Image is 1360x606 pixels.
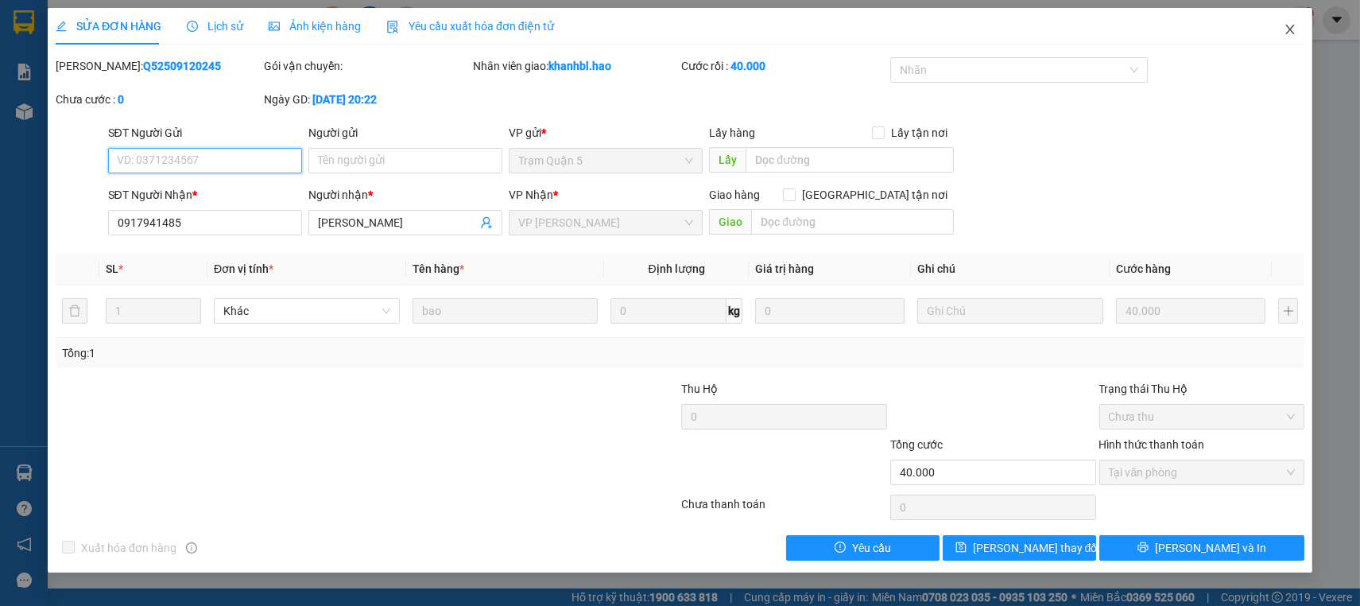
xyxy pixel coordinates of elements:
b: 40.000 [730,60,765,72]
span: Chưa thu [1109,405,1296,429]
th: Ghi chú [911,254,1110,285]
span: Lấy tận nơi [885,124,954,142]
input: Dọc đường [746,147,953,173]
div: Cước rồi : [681,57,887,75]
button: printer[PERSON_NAME] và In [1099,535,1305,561]
span: kg [726,298,742,324]
span: printer [1137,542,1149,554]
div: Chưa thanh toán [680,495,889,523]
input: 0 [1116,298,1265,324]
span: Lấy [709,147,746,173]
div: Người nhận [308,186,502,204]
span: Tại văn phòng [1109,460,1296,484]
div: Chưa cước : [56,91,262,108]
button: delete [62,298,87,324]
span: Yêu cầu [852,539,891,557]
div: Nhân viên giao: [473,57,679,75]
div: Trạng thái Thu Hộ [1099,380,1305,398]
span: [PERSON_NAME] thay đổi [973,539,1100,557]
div: SĐT Người Gửi [108,124,302,142]
span: close [1284,23,1296,36]
button: exclamation-circleYêu cầu [786,535,940,561]
label: Hình thức thanh toán [1099,438,1205,451]
span: Lấy hàng [709,126,755,139]
span: Yêu cầu xuất hóa đơn điện tử [386,20,554,33]
span: VP Nhận [509,188,553,201]
span: SL [106,262,118,275]
span: Lịch sử [187,20,243,33]
span: clock-circle [187,21,198,32]
span: Định lượng [649,262,705,275]
div: Tổng: 1 [62,344,525,362]
button: save[PERSON_NAME] thay đổi [943,535,1096,561]
div: VP gửi [509,124,703,142]
span: Tên hàng [413,262,464,275]
input: VD: Bàn, Ghế [413,298,599,324]
span: save [955,542,967,554]
span: exclamation-circle [835,542,846,554]
span: Giao [709,209,751,235]
input: Dọc đường [751,209,953,235]
span: Xuất hóa đơn hàng [75,539,183,557]
span: Đơn vị tính [214,262,273,275]
span: edit [56,21,67,32]
span: info-circle [186,542,197,554]
div: [PERSON_NAME]: [56,57,262,75]
button: plus [1278,298,1298,324]
span: Thu Hộ [681,383,718,395]
b: 0 [118,93,124,106]
span: Giao hàng [709,188,760,201]
span: Trạm Quận 5 [518,149,693,173]
span: Giá trị hàng [755,262,814,275]
span: user-add [480,216,493,229]
span: Ảnh kiện hàng [269,20,361,33]
span: picture [269,21,280,32]
img: icon [386,21,399,33]
b: Q52509120245 [143,60,221,72]
b: khanhbl.hao [548,60,611,72]
span: VP Bạc Liêu [518,211,693,235]
span: SỬA ĐƠN HÀNG [56,20,161,33]
span: Khác [223,299,390,323]
div: Người gửi [308,124,502,142]
span: Tổng cước [890,438,943,451]
b: [DATE] 20:22 [312,93,377,106]
input: 0 [755,298,905,324]
input: Ghi Chú [917,298,1103,324]
span: Cước hàng [1116,262,1171,275]
span: [PERSON_NAME] và In [1155,539,1266,557]
div: SĐT Người Nhận [108,186,302,204]
div: Ngày GD: [264,91,470,108]
button: Close [1268,8,1312,52]
span: [GEOGRAPHIC_DATA] tận nơi [796,186,954,204]
div: Gói vận chuyển: [264,57,470,75]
